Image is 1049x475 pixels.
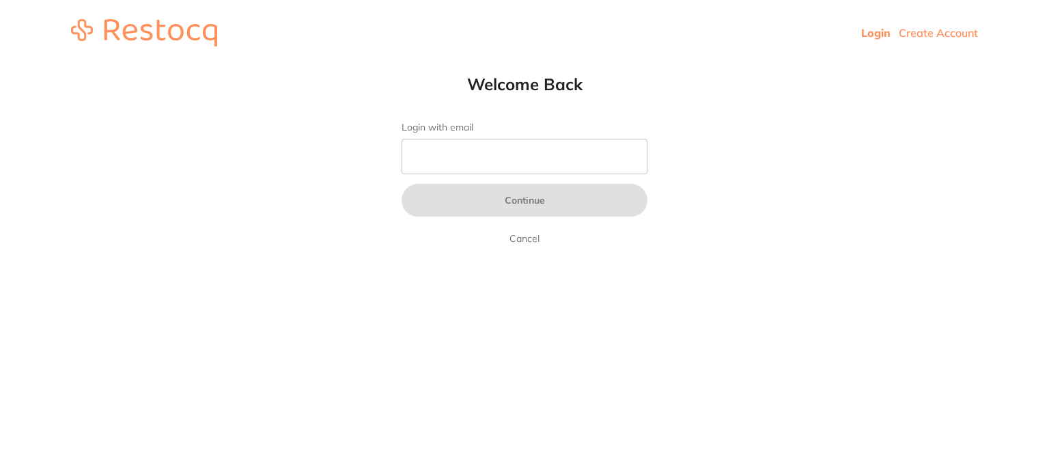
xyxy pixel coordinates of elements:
img: restocq_logo.svg [71,19,217,46]
label: Login with email [402,122,647,133]
button: Continue [402,184,647,217]
a: Login [861,26,891,40]
a: Create Account [899,26,978,40]
a: Cancel [507,230,542,247]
